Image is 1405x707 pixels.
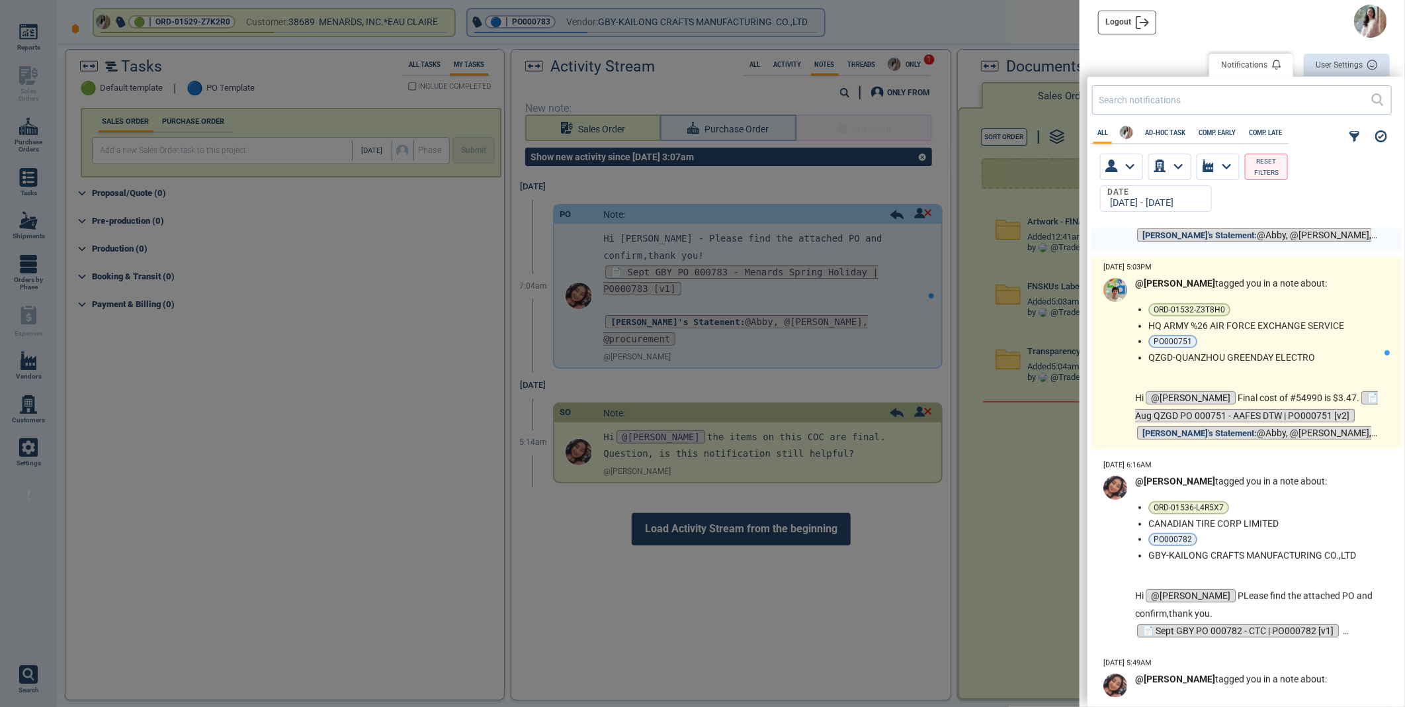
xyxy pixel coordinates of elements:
[1209,54,1390,80] div: outlined primary button group
[1148,320,1379,331] li: HQ ARMY %26 AIR FORCE EXCHANGE SERVICE
[1135,228,1371,259] span: @Abby, @[PERSON_NAME], @procurement
[1103,278,1127,302] img: Avatar
[1135,476,1215,487] strong: @[PERSON_NAME]
[1135,278,1327,289] span: tagged you in a note about:
[1245,154,1288,180] button: RESET FILTERS
[1154,306,1225,314] span: ORD-01532-Z3T8H0
[1103,659,1152,668] label: [DATE] 5:49AM
[1135,476,1327,487] span: tagged you in a note about:
[1135,191,1384,244] p: Hi Final cost of 13132-MS is $1.6.
[1093,129,1112,136] label: All
[1120,126,1133,139] img: Avatar
[1154,536,1192,543] span: PO000782
[1142,428,1257,438] strong: [PERSON_NAME]'s Statement:
[1251,156,1282,179] span: RESET FILTERS
[1103,461,1152,470] label: [DATE] 6:16AM
[1135,391,1378,422] span: 📄 Aug QZGD PO 000751 - AAFES DTW | PO000751 [v2]
[1148,352,1379,363] li: QZGD-QUANZHOU GREENDAY ELECTRO
[1209,54,1293,77] button: Notifications
[1106,198,1201,209] div: [DATE] - [DATE]
[1148,550,1379,561] li: GBY-KAILONG CRAFTS MANUFACTURING CO.,LTD
[1146,391,1236,404] span: @[PERSON_NAME]
[1099,90,1371,109] input: Search notifications
[1141,129,1189,136] label: AD-HOC TASK
[1135,389,1384,442] p: Hi Final cost of #54990 is $3.47.
[1106,188,1130,197] legend: Date
[1103,674,1127,698] img: Avatar
[1135,278,1215,289] strong: @[PERSON_NAME]
[1103,263,1152,272] label: [DATE] 5:03PM
[1304,54,1390,77] button: User Settings
[1135,674,1215,684] strong: @[PERSON_NAME]
[1354,5,1387,38] img: Avatar
[1154,338,1192,346] span: PO000751
[1098,11,1156,34] button: Logout
[1135,426,1371,457] span: @Abby, @[PERSON_NAME], @procurement
[1245,129,1286,136] label: COMP. LATE
[1146,589,1236,602] span: @[PERSON_NAME]
[1087,228,1402,698] div: grid
[1103,476,1127,500] img: Avatar
[1154,504,1224,512] span: ORD-01536-L4R5X7
[1195,129,1240,136] label: COMP. EARLY
[1142,230,1257,240] strong: [PERSON_NAME]'s Statement:
[1135,674,1327,684] span: tagged you in a note about:
[1148,518,1379,529] li: CANADIAN TIRE CORP LIMITED
[1137,624,1339,637] span: 📄 Sept GBY PO 000782 - CTC | PO000782 [v1]
[1135,587,1384,622] p: Hi PLease find the attached PO and confirm,thank you.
